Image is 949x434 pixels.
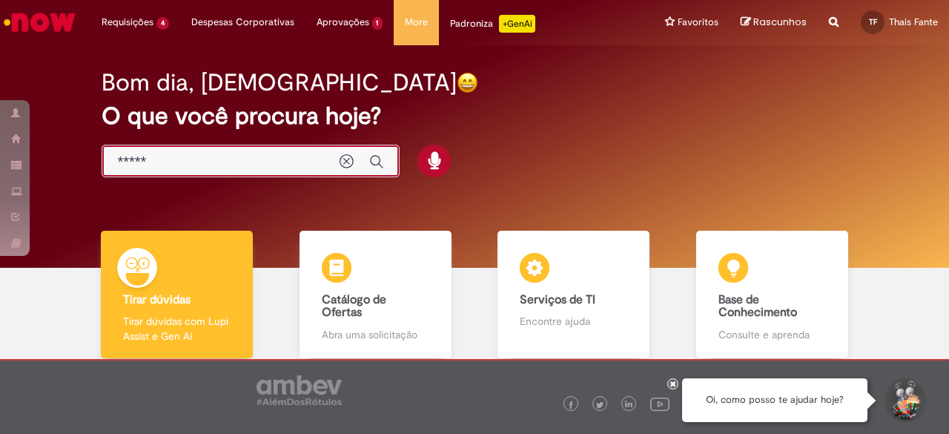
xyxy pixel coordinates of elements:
[123,314,231,343] p: Tirar dúvidas com Lupi Assist e Gen Ai
[673,231,872,359] a: Base de Conhecimento Consulte e aprenda
[457,72,478,93] img: happy-face.png
[753,15,807,29] span: Rascunhos
[678,15,718,30] span: Favoritos
[78,231,277,359] a: Tirar dúvidas Tirar dúvidas com Lupi Assist e Gen Ai
[650,394,669,413] img: logo_footer_youtube.png
[123,292,191,307] b: Tirar dúvidas
[682,378,867,422] div: Oi, como posso te ajudar hoje?
[1,7,78,37] img: ServiceNow
[102,15,153,30] span: Requisições
[257,375,342,405] img: logo_footer_ambev_rotulo_gray.png
[102,70,457,96] h2: Bom dia, [DEMOGRAPHIC_DATA]
[474,231,673,359] a: Serviços de TI Encontre ajuda
[718,327,826,342] p: Consulte e aprenda
[405,15,428,30] span: More
[596,401,604,409] img: logo_footer_twitter.png
[322,292,386,320] b: Catálogo de Ofertas
[625,401,632,410] img: logo_footer_linkedin.png
[317,15,369,30] span: Aprovações
[889,16,938,28] span: Thais Fante
[499,15,535,33] p: +GenAi
[718,292,797,320] b: Base de Conhecimento
[156,17,169,30] span: 4
[741,16,807,30] a: Rascunhos
[191,15,294,30] span: Despesas Corporativas
[450,15,535,33] div: Padroniza
[567,401,575,409] img: logo_footer_facebook.png
[520,292,595,307] b: Serviços de TI
[372,17,383,30] span: 1
[869,17,877,27] span: TF
[882,378,927,423] button: Iniciar Conversa de Suporte
[322,327,429,342] p: Abra uma solicitação
[102,103,847,129] h2: O que você procura hoje?
[277,231,475,359] a: Catálogo de Ofertas Abra uma solicitação
[520,314,627,329] p: Encontre ajuda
